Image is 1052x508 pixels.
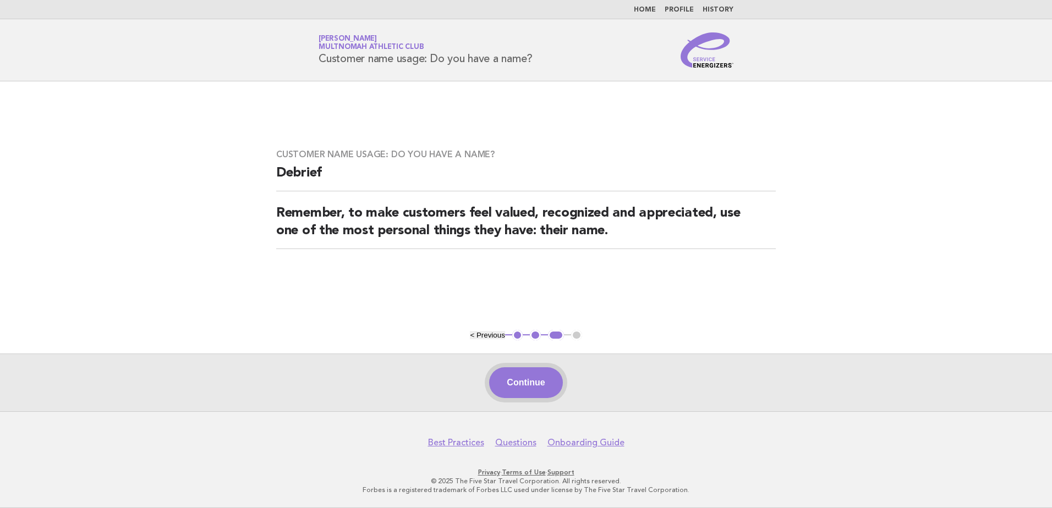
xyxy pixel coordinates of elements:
a: Profile [665,7,694,13]
p: © 2025 The Five Star Travel Corporation. All rights reserved. [189,477,863,485]
button: Continue [489,367,562,398]
a: Privacy [478,468,500,476]
a: Terms of Use [502,468,546,476]
a: [PERSON_NAME]Multnomah Athletic Club [319,35,424,51]
a: Home [634,7,656,13]
button: 2 [530,330,541,341]
a: Onboarding Guide [547,437,624,448]
button: 1 [512,330,523,341]
h1: Customer name usage: Do you have a name? [319,36,533,64]
h3: Customer name usage: Do you have a name? [276,149,776,160]
a: History [703,7,733,13]
a: Questions [495,437,536,448]
a: Support [547,468,574,476]
button: 3 [548,330,564,341]
h2: Debrief [276,164,776,191]
p: · · [189,468,863,477]
h2: Remember, to make customers feel valued, recognized and appreciated, use one of the most personal... [276,205,776,249]
button: < Previous [470,331,505,339]
a: Best Practices [428,437,484,448]
p: Forbes is a registered trademark of Forbes LLC used under license by The Five Star Travel Corpora... [189,485,863,494]
img: Service Energizers [681,32,733,68]
span: Multnomah Athletic Club [319,44,424,51]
